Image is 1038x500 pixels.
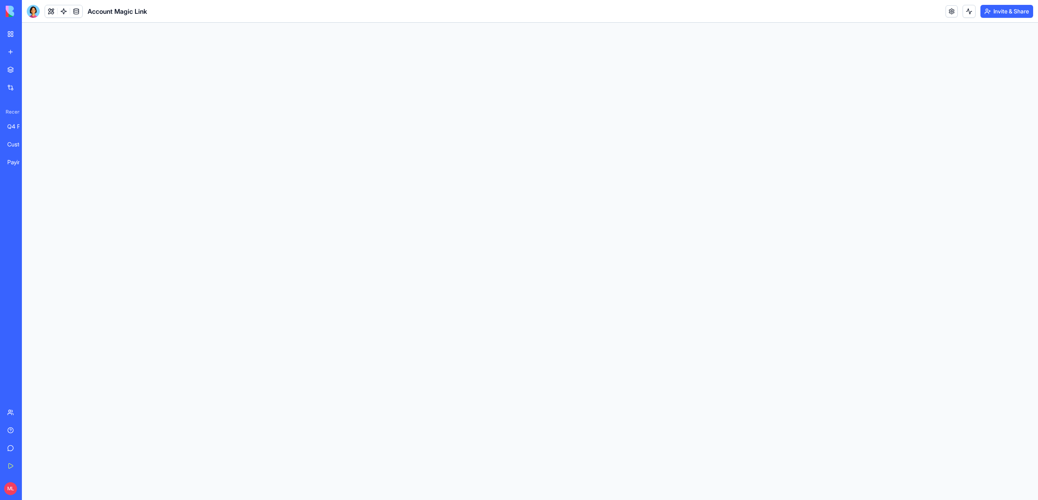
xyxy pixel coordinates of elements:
span: Account Magic Link [88,6,147,16]
span: Recent [2,109,19,115]
a: Customer Analytics Dashboard [2,136,35,152]
div: Q4 Project Tracker [7,122,30,131]
div: Paying Users Analytics Dashboard [7,158,30,166]
a: Q4 Project Tracker [2,118,35,135]
button: Invite & Share [980,5,1033,18]
span: ML [4,482,17,495]
a: Paying Users Analytics Dashboard [2,154,35,170]
div: Customer Analytics Dashboard [7,140,30,148]
img: logo [6,6,56,17]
